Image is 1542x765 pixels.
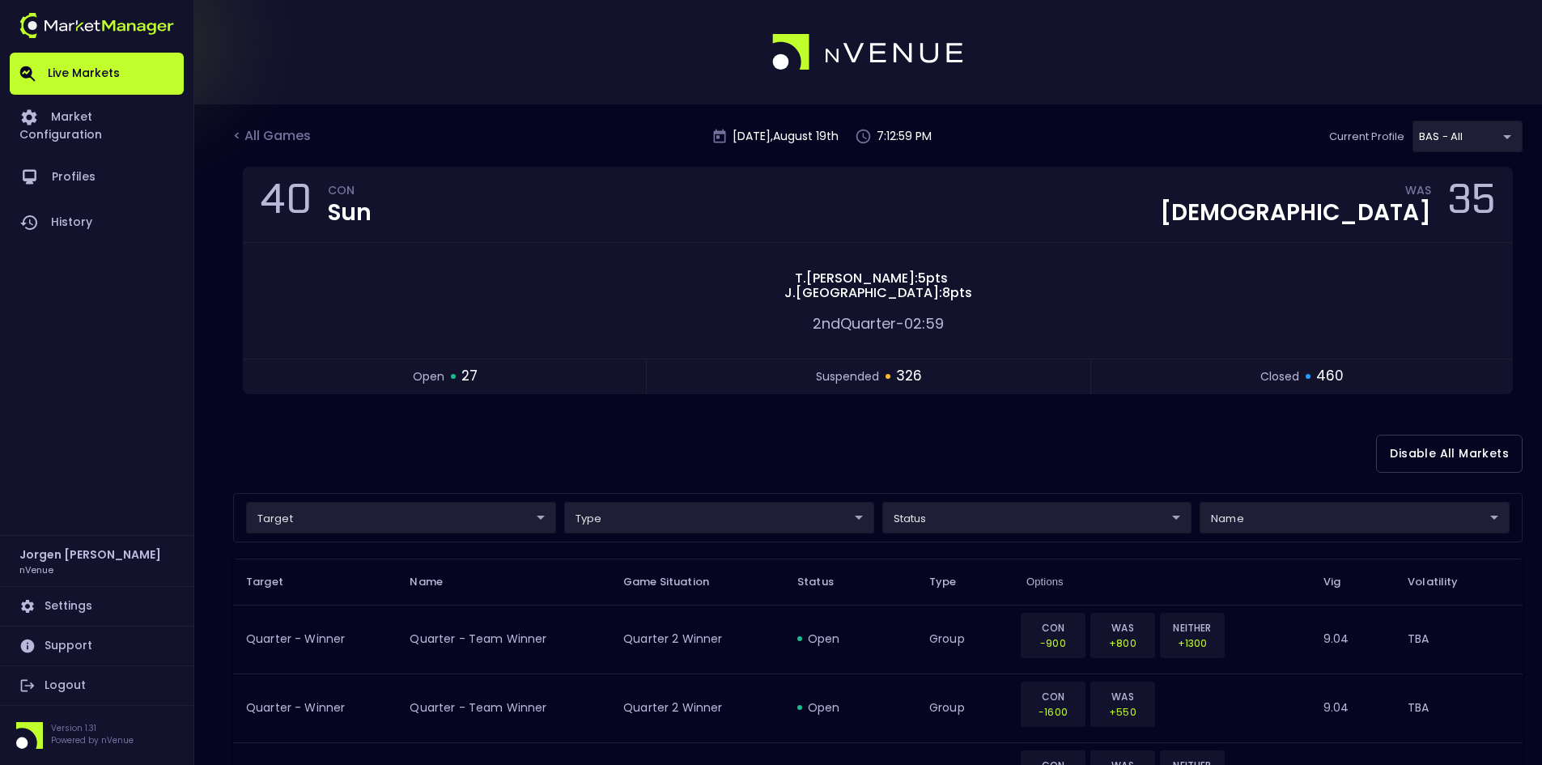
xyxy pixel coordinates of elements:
[19,13,174,38] img: logo
[1101,620,1145,635] p: WAS
[1329,129,1404,145] p: Current Profile
[1013,559,1310,605] th: Options
[10,627,184,665] a: Support
[882,502,1192,533] div: target
[904,313,944,334] span: 02:59
[1376,435,1523,473] button: Disable All Markets
[10,95,184,155] a: Market Configuration
[610,605,784,674] td: Quarter 2 Winner
[233,605,397,674] td: Quarter - Winner
[51,722,134,734] p: Version 1.31
[397,674,610,742] td: Quarter - Team Winner
[790,271,953,286] span: T . [PERSON_NAME] : 5 pts
[610,674,784,742] td: Quarter 2 Winner
[1323,575,1361,589] span: Vig
[233,674,397,742] td: Quarter - Winner
[896,313,904,334] span: -
[877,128,932,145] p: 7:12:59 PM
[461,366,478,387] span: 27
[410,575,464,589] span: Name
[797,699,903,716] div: open
[1160,202,1431,224] div: [DEMOGRAPHIC_DATA]
[779,286,977,300] span: J . [GEOGRAPHIC_DATA] : 8 pts
[1170,620,1214,635] p: NEITHER
[1260,368,1299,385] span: closed
[916,605,1013,674] td: group
[10,666,184,705] a: Logout
[797,631,903,647] div: open
[733,128,839,145] p: [DATE] , August 19 th
[896,366,922,387] span: 326
[1101,689,1145,704] p: WAS
[1408,575,1479,589] span: Volatility
[1170,635,1214,651] p: +1300
[19,546,161,563] h2: Jorgen [PERSON_NAME]
[413,368,444,385] span: open
[246,575,304,589] span: Target
[772,34,965,71] img: logo
[260,181,312,229] div: 40
[564,502,874,533] div: target
[1310,605,1395,674] td: 9.04
[10,200,184,245] a: History
[51,734,134,746] p: Powered by nVenue
[328,186,372,199] div: CON
[1395,605,1523,674] td: TBA
[1310,674,1395,742] td: 9.04
[1031,635,1075,651] p: -900
[1101,635,1145,651] p: +800
[1316,366,1344,387] span: 460
[1447,181,1496,229] div: 35
[1395,674,1523,742] td: TBA
[397,605,610,674] td: Quarter - Team Winner
[1101,704,1145,720] p: +550
[1200,502,1510,533] div: target
[816,368,879,385] span: suspended
[916,674,1013,742] td: group
[10,587,184,626] a: Settings
[10,155,184,200] a: Profiles
[246,502,556,533] div: target
[1405,186,1431,199] div: WAS
[623,575,730,589] span: Game Situation
[233,126,314,147] div: < All Games
[1031,704,1075,720] p: -1600
[797,575,855,589] span: Status
[10,53,184,95] a: Live Markets
[1412,121,1523,152] div: target
[813,313,896,334] span: 2nd Quarter
[19,563,53,576] h3: nVenue
[1031,689,1075,704] p: CON
[10,722,184,749] div: Version 1.31Powered by nVenue
[1031,620,1075,635] p: CON
[328,202,372,224] div: Sun
[929,575,978,589] span: Type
